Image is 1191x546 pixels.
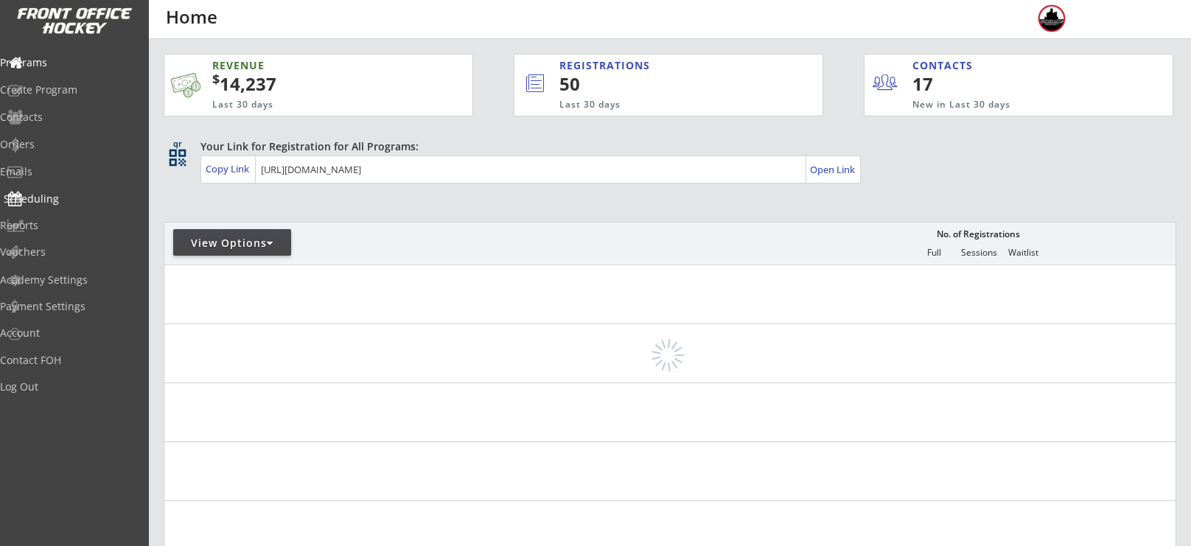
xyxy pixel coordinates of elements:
div: Full [912,248,956,258]
div: REVENUE [212,58,401,73]
div: No. of Registrations [932,229,1024,239]
a: Open Link [810,159,856,180]
div: REGISTRATIONS [559,58,755,73]
div: New in Last 30 days [912,99,1104,111]
div: Open Link [810,164,856,176]
div: View Options [173,236,291,251]
div: Waitlist [1001,248,1045,258]
sup: $ [212,70,220,88]
div: qr [168,139,186,149]
div: Sessions [957,248,1001,258]
div: Last 30 days [559,99,762,111]
div: 14,237 [212,71,426,97]
div: Last 30 days [212,99,401,111]
div: Copy Link [206,162,252,175]
div: 17 [912,71,1003,97]
div: 50 [559,71,773,97]
div: Your Link for Registration for All Programs: [200,139,1131,154]
div: Scheduling [4,194,136,204]
button: qr_code [167,147,189,169]
div: CONTACTS [912,58,979,73]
